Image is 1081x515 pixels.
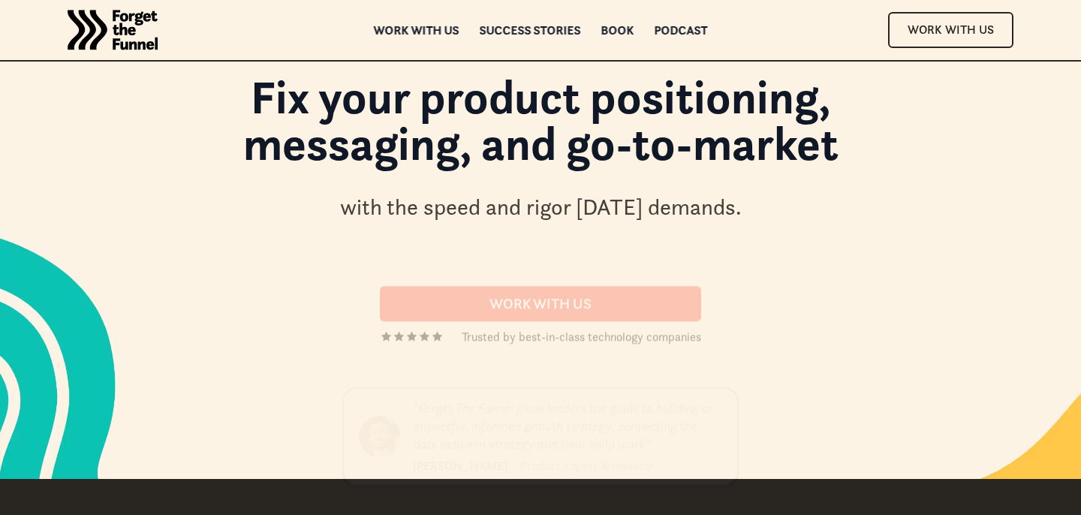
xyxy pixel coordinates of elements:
div: · [512,456,515,474]
a: Work with us [374,25,459,35]
div: Product Expert & Investor [520,456,654,474]
a: Work With us [380,287,701,322]
div: with the speed and rigor [DATE] demands. [340,192,742,222]
div: Trusted by best-in-class technology companies [462,328,701,346]
div: Work With us [398,296,683,313]
a: Success Stories [480,25,581,35]
div: "Forget The Funnel gives leaders the guide to building an impactful, informed growth strategy, co... [413,399,722,453]
h1: Fix your product positioning, messaging, and go-to-market [135,74,946,182]
a: Work With Us [888,12,1013,47]
div: [PERSON_NAME] [413,456,507,474]
a: Book [601,25,634,35]
a: Podcast [655,25,708,35]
